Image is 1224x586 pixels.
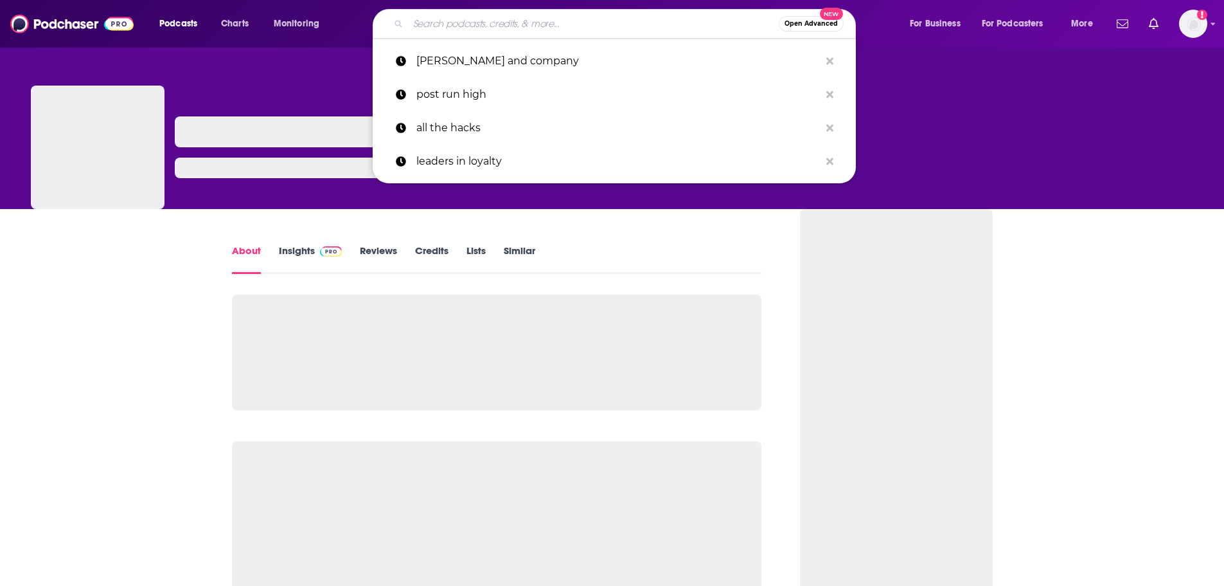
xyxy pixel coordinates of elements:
[373,145,856,178] a: leaders in loyalty
[159,15,197,33] span: Podcasts
[1179,10,1207,38] img: User Profile
[213,14,256,34] a: Charts
[373,44,856,78] a: [PERSON_NAME] and company
[416,44,820,78] p: carrigan and company
[1144,13,1164,35] a: Show notifications dropdown
[1179,10,1207,38] button: Show profile menu
[973,14,1062,34] button: open menu
[820,8,843,20] span: New
[360,244,397,274] a: Reviews
[373,78,856,111] a: post run high
[779,16,844,32] button: Open AdvancedNew
[320,246,342,257] img: Podchaser Pro
[1062,14,1109,34] button: open menu
[415,244,448,274] a: Credits
[1179,10,1207,38] span: Logged in as rpearson
[982,15,1043,33] span: For Podcasters
[274,15,319,33] span: Monitoring
[408,14,779,34] input: Search podcasts, credits, & more...
[416,78,820,111] p: post run high
[901,14,977,34] button: open menu
[910,15,961,33] span: For Business
[10,12,134,36] img: Podchaser - Follow, Share and Rate Podcasts
[416,145,820,178] p: leaders in loyalty
[150,14,214,34] button: open menu
[265,14,336,34] button: open menu
[466,244,486,274] a: Lists
[373,111,856,145] a: all the hacks
[1071,15,1093,33] span: More
[385,9,868,39] div: Search podcasts, credits, & more...
[416,111,820,145] p: all the hacks
[785,21,838,27] span: Open Advanced
[1112,13,1133,35] a: Show notifications dropdown
[1197,10,1207,20] svg: Add a profile image
[232,244,261,274] a: About
[221,15,249,33] span: Charts
[279,244,342,274] a: InsightsPodchaser Pro
[504,244,535,274] a: Similar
